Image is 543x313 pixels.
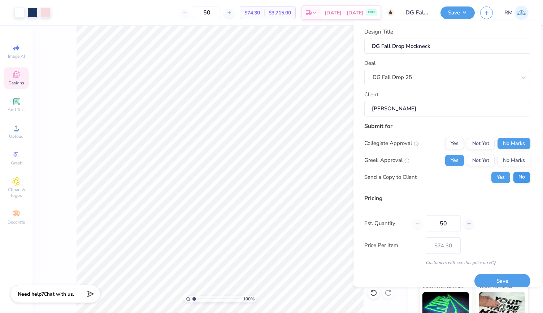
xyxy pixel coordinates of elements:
[193,6,221,19] input: – –
[8,53,25,59] span: Image AI
[504,9,513,17] span: RM
[8,107,25,113] span: Add Text
[364,259,530,266] div: Customers will see this price on HQ.
[491,172,510,183] button: Yes
[11,160,22,166] span: Greek
[9,133,23,139] span: Upload
[364,91,378,99] label: Client
[269,9,291,17] span: $3,715.00
[364,140,419,148] div: Collegiate Approval
[440,6,475,19] button: Save
[364,28,393,36] label: Design Title
[364,173,417,182] div: Send a Copy to Client
[18,291,44,297] strong: Need help?
[44,291,74,297] span: Chat with us.
[445,138,464,149] button: Yes
[426,215,461,232] input: – –
[325,9,364,17] span: [DATE] - [DATE]
[8,80,24,86] span: Designs
[244,9,260,17] span: $74.30
[504,6,529,20] a: RM
[368,10,375,15] span: FREE
[514,6,529,20] img: Raffaela Manoy
[364,156,409,165] div: Greek Approval
[498,138,530,149] button: No Marks
[364,101,530,116] input: e.g. Ethan Linker
[364,242,420,250] label: Price Per Item
[364,220,407,228] label: Est. Quantity
[364,59,375,67] label: Deal
[364,194,530,203] div: Pricing
[400,5,435,20] input: Untitled Design
[467,138,495,149] button: Not Yet
[8,219,25,225] span: Decorate
[445,155,464,166] button: Yes
[4,187,29,198] span: Clipart & logos
[498,155,530,166] button: No Marks
[243,296,255,302] span: 100 %
[364,122,530,131] div: Submit for
[513,172,530,183] button: No
[467,155,495,166] button: Not Yet
[474,274,530,288] button: Save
